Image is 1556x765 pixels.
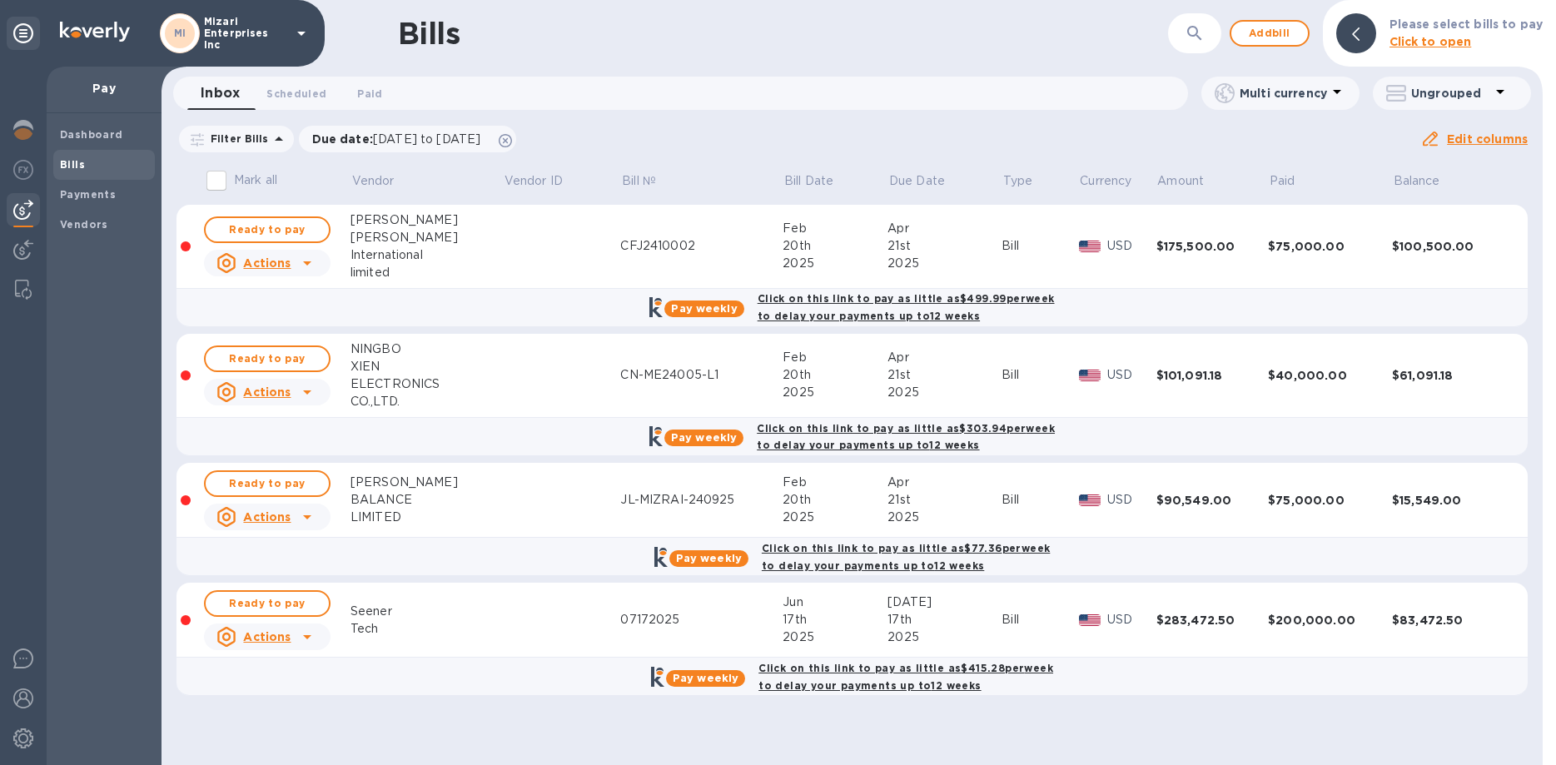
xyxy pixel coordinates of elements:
[60,188,116,201] b: Payments
[783,220,887,237] div: Feb
[762,542,1050,572] b: Click on this link to pay as little as $77.36 per week to delay your payments up to 12 weeks
[60,128,123,141] b: Dashboard
[887,220,1002,237] div: Apr
[219,594,316,613] span: Ready to pay
[350,211,503,229] div: [PERSON_NAME]
[201,82,240,105] span: Inbox
[234,171,277,189] p: Mark all
[60,80,148,97] p: Pay
[889,172,967,190] span: Due Date
[60,218,108,231] b: Vendors
[204,132,269,146] p: Filter Bills
[887,611,1002,628] div: 17th
[887,237,1002,255] div: 21st
[1268,492,1392,509] div: $75,000.00
[352,172,395,190] p: Vendor
[1003,172,1033,190] p: Type
[350,229,503,246] div: [PERSON_NAME]
[1107,491,1156,509] p: USD
[1002,366,1078,384] div: Bill
[204,16,287,51] p: Mizari Enterprises Inc
[398,16,460,51] h1: Bills
[1392,612,1509,628] div: $83,472.50
[299,126,517,152] div: Due date:[DATE] to [DATE]
[350,358,503,375] div: XIEN
[1270,172,1317,190] span: Paid
[219,349,316,369] span: Ready to pay
[350,393,503,410] div: CO.,LTD.
[1002,491,1078,509] div: Bill
[1157,172,1225,190] span: Amount
[204,216,331,243] button: Ready to pay
[783,594,887,611] div: Jun
[373,132,480,146] span: [DATE] to [DATE]
[243,256,291,270] u: Actions
[1230,20,1310,47] button: Addbill
[1392,367,1509,384] div: $61,091.18
[887,255,1002,272] div: 2025
[1389,17,1543,31] b: Please select bills to pay
[352,172,416,190] span: Vendor
[783,509,887,526] div: 2025
[219,220,316,240] span: Ready to pay
[1002,611,1078,628] div: Bill
[889,172,945,190] p: Due Date
[783,255,887,272] div: 2025
[620,611,783,628] div: 07172025
[1002,237,1078,255] div: Bill
[350,246,503,264] div: International
[60,158,85,171] b: Bills
[622,172,656,190] p: Bill №
[620,491,783,509] div: JL-MIZRAI-240925
[1389,35,1472,48] b: Click to open
[1107,237,1156,255] p: USD
[1268,238,1392,255] div: $75,000.00
[1268,612,1392,628] div: $200,000.00
[673,672,738,684] b: Pay weekly
[13,160,33,180] img: Foreign exchange
[887,384,1002,401] div: 2025
[243,630,291,643] u: Actions
[758,292,1055,322] b: Click on this link to pay as little as $499.99 per week to delay your payments up to 12 weeks
[350,491,503,509] div: BALANCE
[887,349,1002,366] div: Apr
[1107,366,1156,384] p: USD
[1156,238,1269,255] div: $175,500.00
[1240,85,1327,102] p: Multi currency
[622,172,678,190] span: Bill №
[505,172,584,190] span: Vendor ID
[1080,172,1131,190] p: Currency
[783,491,887,509] div: 20th
[1003,172,1055,190] span: Type
[620,237,783,255] div: CFJ2410002
[243,385,291,399] u: Actions
[887,628,1002,646] div: 2025
[671,431,737,444] b: Pay weekly
[783,349,887,366] div: Feb
[204,590,331,617] button: Ready to pay
[350,375,503,393] div: ELECTRONICS
[1270,172,1295,190] p: Paid
[243,510,291,524] u: Actions
[783,628,887,646] div: 2025
[350,264,503,281] div: limited
[350,620,503,638] div: Tech
[1156,492,1269,509] div: $90,549.00
[784,172,833,190] p: Bill Date
[1394,172,1462,190] span: Balance
[1411,85,1490,102] p: Ungrouped
[1392,492,1509,509] div: $15,549.00
[1079,494,1101,506] img: USD
[1079,614,1101,626] img: USD
[350,509,503,526] div: LIMITED
[1245,23,1295,43] span: Add bill
[1107,611,1156,628] p: USD
[357,85,382,102] span: Paid
[312,131,490,147] p: Due date :
[1079,241,1101,252] img: USD
[60,22,130,42] img: Logo
[758,662,1053,692] b: Click on this link to pay as little as $415.28 per week to delay your payments up to 12 weeks
[1392,238,1509,255] div: $100,500.00
[219,474,316,494] span: Ready to pay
